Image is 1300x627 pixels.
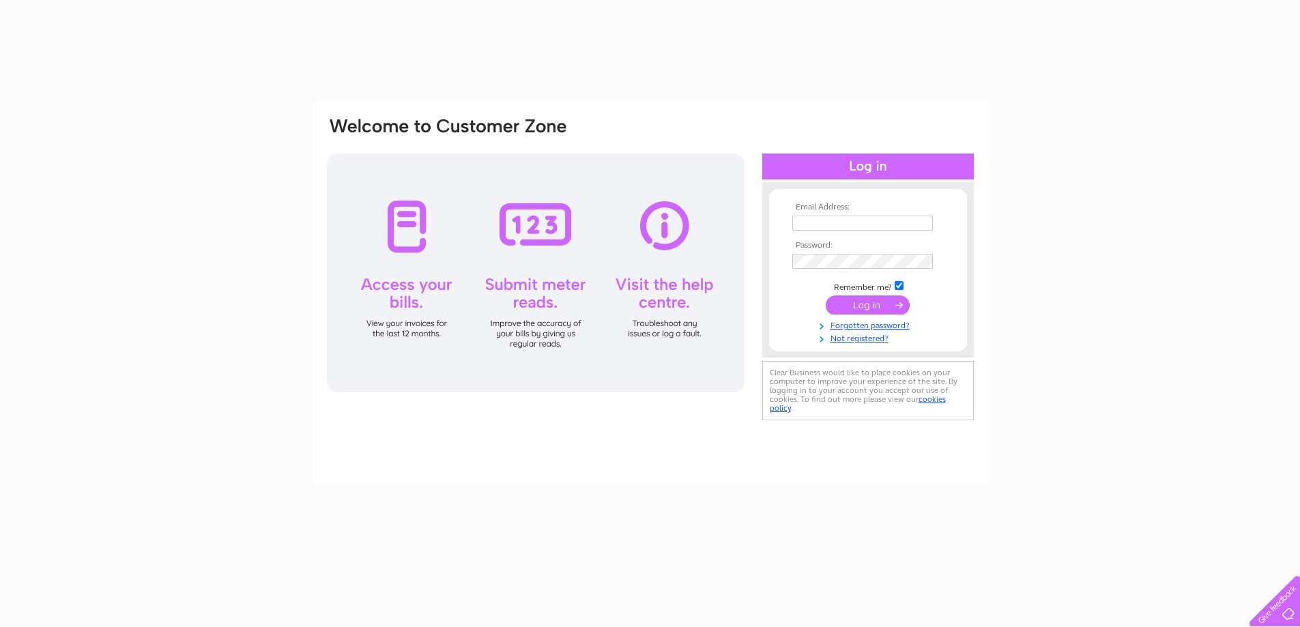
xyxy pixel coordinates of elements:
[762,361,974,420] div: Clear Business would like to place cookies on your computer to improve your experience of the sit...
[789,241,947,250] th: Password:
[792,318,947,331] a: Forgotten password?
[789,203,947,212] th: Email Address:
[792,331,947,344] a: Not registered?
[826,295,910,315] input: Submit
[789,279,947,293] td: Remember me?
[770,394,946,413] a: cookies policy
